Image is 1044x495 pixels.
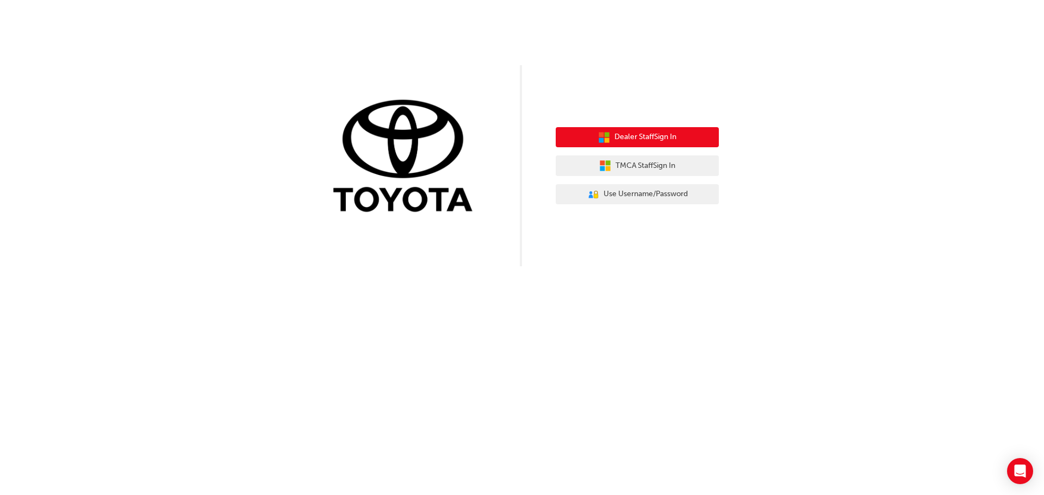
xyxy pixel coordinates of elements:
span: TMCA Staff Sign In [616,160,675,172]
button: TMCA StaffSign In [556,155,719,176]
span: Use Username/Password [604,188,688,200]
button: Dealer StaffSign In [556,127,719,148]
button: Use Username/Password [556,184,719,205]
div: Open Intercom Messenger [1007,458,1033,484]
span: Dealer Staff Sign In [614,131,676,143]
img: Trak [325,97,488,217]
